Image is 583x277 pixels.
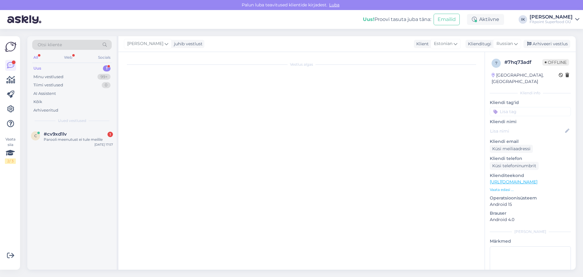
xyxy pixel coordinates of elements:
div: Klienditugi [465,41,491,47]
a: [URL][DOMAIN_NAME] [490,179,537,185]
span: Uued vestlused [58,118,86,123]
div: Uus [33,65,41,71]
div: AI Assistent [33,91,56,97]
p: Android 4.0 [490,216,571,223]
div: 1 [103,65,111,71]
span: 7 [495,61,497,65]
p: Android 15 [490,201,571,208]
button: Emailid [434,14,460,25]
div: [GEOGRAPHIC_DATA], [GEOGRAPHIC_DATA] [492,72,559,85]
span: Otsi kliente [38,42,62,48]
p: Kliendi email [490,138,571,145]
p: Operatsioonisüsteem [490,195,571,201]
div: Fitpoint Superfood OÜ [530,19,573,24]
div: Arhiveeritud [33,107,58,113]
p: Märkmed [490,238,571,244]
div: Aktiivne [467,14,504,25]
span: Estonian [434,40,452,47]
div: 1 [107,132,113,137]
input: Lisa tag [490,107,571,116]
div: Minu vestlused [33,74,63,80]
div: Socials [97,54,112,61]
a: [PERSON_NAME]Fitpoint Superfood OÜ [530,15,579,24]
div: juhib vestlust [172,41,203,47]
div: All [32,54,39,61]
p: Kliendi nimi [490,119,571,125]
input: Lisa nimi [490,128,564,134]
div: Proovi tasuta juba täna: [363,16,431,23]
p: Vaata edasi ... [490,187,571,192]
div: Küsi telefoninumbrit [490,162,539,170]
span: c [34,133,37,138]
span: #cv9xd1lv [44,131,67,137]
div: Tiimi vestlused [33,82,63,88]
div: # 7hq73adf [504,59,542,66]
div: Arhiveeri vestlus [523,40,570,48]
div: Klient [414,41,429,47]
div: Web [63,54,73,61]
div: Vestlus algas [124,62,479,67]
span: Offline [542,59,569,66]
div: [PERSON_NAME] [530,15,573,19]
span: [PERSON_NAME] [127,40,163,47]
div: [PERSON_NAME] [490,229,571,234]
img: Askly Logo [5,41,16,53]
span: Luba [327,2,341,8]
div: Parooli meenutust ei tule meilile [44,137,113,142]
p: Kliendi telefon [490,155,571,162]
div: [DATE] 17:57 [94,142,113,147]
div: Vaata siia [5,137,16,164]
div: 2 / 3 [5,158,16,164]
p: Brauser [490,210,571,216]
div: IK [519,15,527,24]
div: 99+ [97,74,111,80]
div: Küsi meiliaadressi [490,145,533,153]
div: Kliendi info [490,90,571,96]
div: Kõik [33,99,42,105]
span: Russian [496,40,513,47]
b: Uus! [363,16,374,22]
div: 0 [102,82,111,88]
p: Kliendi tag'id [490,99,571,106]
p: Klienditeekond [490,172,571,179]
